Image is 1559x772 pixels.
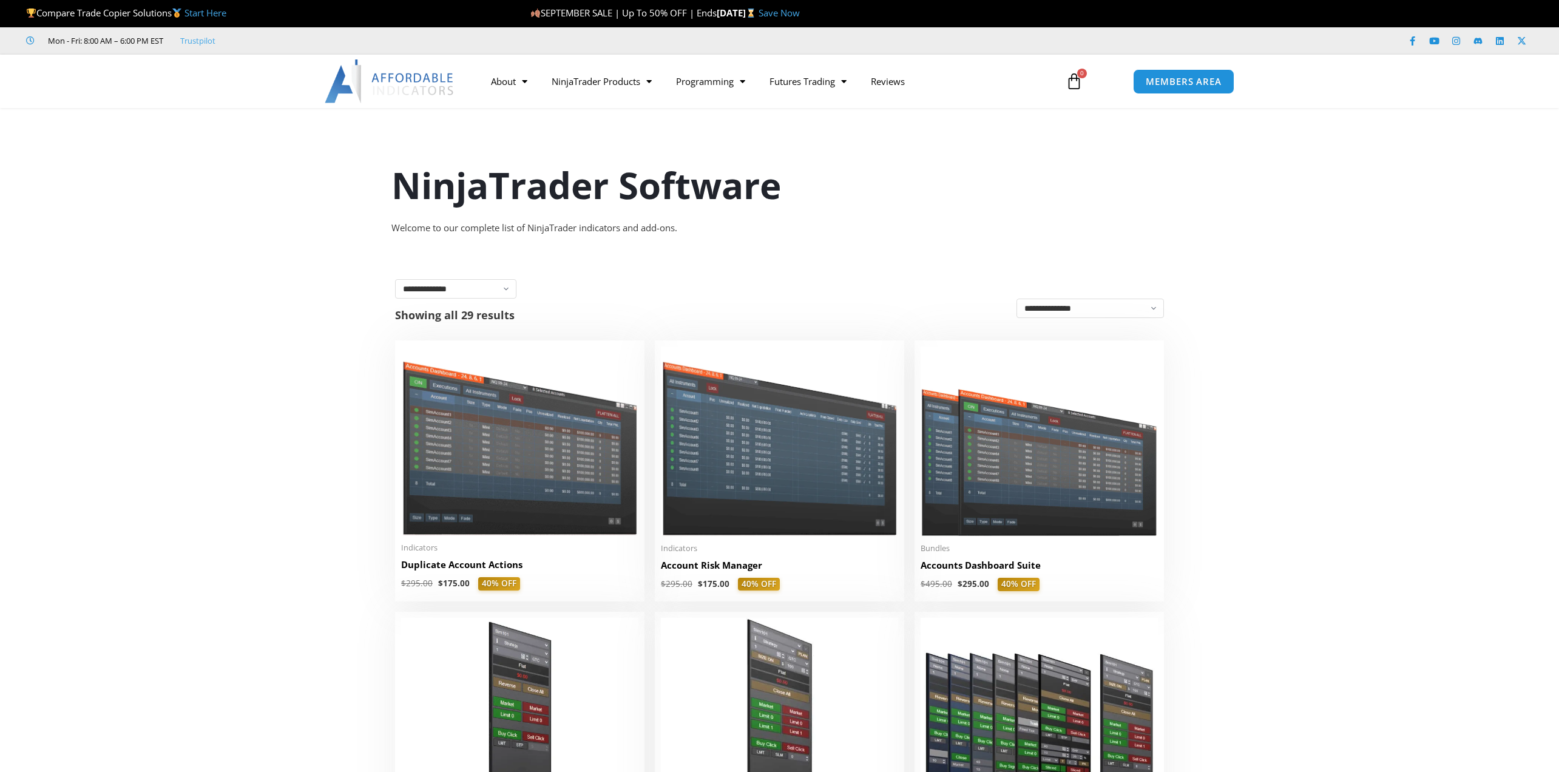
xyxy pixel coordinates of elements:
span: $ [438,578,443,589]
span: $ [698,578,703,589]
span: Bundles [921,543,1158,554]
a: 0 [1047,64,1101,99]
img: Account Risk Manager [661,347,898,535]
a: Duplicate Account Actions [401,558,638,577]
span: 40% OFF [738,578,780,591]
select: Shop order [1016,299,1164,318]
a: Reviews [859,67,917,95]
span: $ [958,578,962,589]
span: 40% OFF [998,578,1040,591]
img: 🏆 [27,8,36,18]
span: $ [401,578,406,589]
a: Accounts Dashboard Suite [921,559,1158,578]
span: Compare Trade Copier Solutions [26,7,226,19]
a: Save Now [759,7,800,19]
a: NinjaTrader Products [539,67,664,95]
span: 40% OFF [478,577,520,591]
img: ⌛ [746,8,756,18]
bdi: 175.00 [698,578,729,589]
h2: Duplicate Account Actions [401,558,638,571]
a: Account Risk Manager [661,559,898,578]
bdi: 175.00 [438,578,470,589]
span: 0 [1077,69,1087,78]
a: Start Here [184,7,226,19]
img: Duplicate Account Actions [401,347,638,535]
p: Showing all 29 results [395,310,515,320]
span: $ [661,578,666,589]
a: Futures Trading [757,67,859,95]
bdi: 295.00 [661,578,692,589]
a: MEMBERS AREA [1133,69,1234,94]
h1: NinjaTrader Software [391,160,1168,211]
span: SEPTEMBER SALE | Up To 50% OFF | Ends [530,7,716,19]
span: MEMBERS AREA [1146,77,1222,86]
img: LogoAI [325,59,455,103]
bdi: 295.00 [401,578,433,589]
h2: Account Risk Manager [661,559,898,572]
h2: Accounts Dashboard Suite [921,559,1158,572]
img: 🍂 [531,8,540,18]
span: Indicators [661,543,898,554]
img: 🥇 [172,8,181,18]
bdi: 295.00 [958,578,989,589]
a: About [479,67,539,95]
img: Accounts Dashboard Suite [921,347,1158,536]
nav: Menu [479,67,1052,95]
div: Welcome to our complete list of NinjaTrader indicators and add-ons. [391,220,1168,237]
a: Programming [664,67,757,95]
bdi: 495.00 [921,578,952,589]
span: Indicators [401,543,638,553]
span: $ [921,578,925,589]
strong: [DATE] [717,7,759,19]
a: Trustpilot [180,33,215,48]
span: Mon - Fri: 8:00 AM – 6:00 PM EST [45,33,163,48]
